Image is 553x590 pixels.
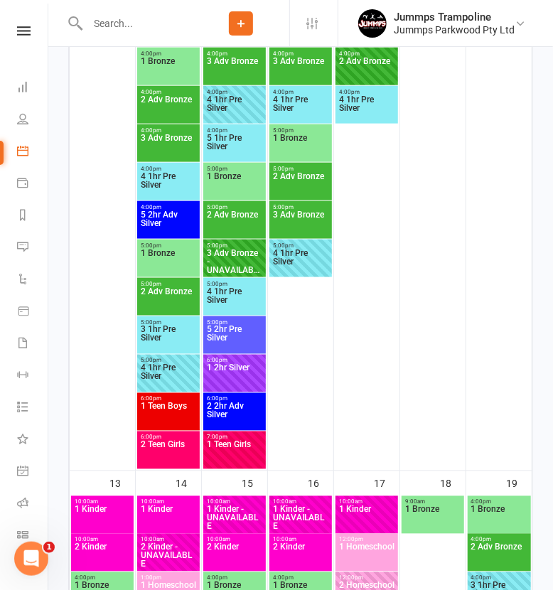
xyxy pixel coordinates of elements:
[206,210,263,236] span: 2 Adv Bronze
[272,537,329,543] span: 10:00am
[338,57,395,82] span: 2 Adv Bronze
[43,542,55,553] span: 1
[140,134,197,159] span: 3 Adv Bronze
[404,499,461,505] span: 9:00am
[206,358,263,364] span: 6:00pm
[140,242,197,249] span: 5:00pm
[17,488,49,520] a: Roll call kiosk mode
[140,204,197,210] span: 4:00pm
[74,537,131,543] span: 10:00am
[207,248,258,267] span: 3 Adv Bronze -
[506,471,532,495] div: 19
[17,168,49,200] a: Payments
[206,127,263,134] span: 4:00pm
[206,50,263,57] span: 4:00pm
[206,287,263,313] span: 4 1hr Pre Silver
[206,326,263,351] span: 5 2hr Pre Silver
[140,543,197,569] span: UNAVAILABLE
[140,50,197,57] span: 4:00pm
[140,505,197,531] span: 1 Kinder
[207,505,244,515] span: 1 Kinder -
[17,136,49,168] a: Calendar
[140,575,197,581] span: 1:00pm
[206,441,263,466] span: 1 Teen Girls
[140,172,197,198] span: 4 1hr Pre Silver
[272,575,329,581] span: 4:00pm
[471,543,528,569] span: 2 Adv Bronze
[471,499,528,505] span: 4:00pm
[338,50,395,57] span: 4:00pm
[140,127,197,134] span: 4:00pm
[206,242,263,249] span: 5:00pm
[272,543,329,569] span: 2 Kinder
[374,471,399,495] div: 17
[272,172,329,198] span: 2 Adv Bronze
[394,11,515,23] div: Jummps Trampoline
[338,537,395,543] span: 12:00pm
[358,9,387,38] img: thumb_image1698795904.png
[206,434,263,441] span: 7:00pm
[141,542,178,552] span: 2 Kinder -
[140,537,197,543] span: 10:00am
[140,281,197,287] span: 5:00pm
[440,471,466,495] div: 18
[74,543,131,569] span: 2 Kinder
[206,281,263,287] span: 5:00pm
[140,358,197,364] span: 5:00pm
[17,520,49,552] a: Class kiosk mode
[394,23,515,36] div: Jummps Parkwood Pty Ltd
[338,95,395,121] span: 4 1hr Pre Silver
[206,537,263,543] span: 10:00am
[109,471,135,495] div: 13
[206,166,263,172] span: 5:00pm
[140,402,197,428] span: 1 Teen Boys
[140,95,197,121] span: 2 Adv Bronze
[404,505,461,531] span: 1 Bronze
[272,50,329,57] span: 4:00pm
[140,434,197,441] span: 6:00pm
[272,57,329,82] span: 3 Adv Bronze
[471,537,528,543] span: 4:00pm
[206,499,263,505] span: 10:00am
[338,89,395,95] span: 4:00pm
[140,441,197,466] span: 2 Teen Girls
[14,542,48,576] iframe: Intercom live chat
[17,200,49,232] a: Reports
[206,402,263,428] span: 2 2hr Adv Silver
[272,242,329,249] span: 5:00pm
[17,424,49,456] a: What's New
[140,396,197,402] span: 6:00pm
[206,364,263,390] span: 1 2hr Silver
[83,14,193,33] input: Search...
[272,499,329,505] span: 10:00am
[206,505,263,531] span: UNAVAILABLE
[140,499,197,505] span: 10:00am
[272,505,329,531] span: UNAVAILABLE
[338,505,395,531] span: 1 Kinder
[272,210,329,236] span: 3 Adv Bronze
[471,575,528,581] span: 4:00pm
[338,543,395,569] span: 1 Homeschool
[206,249,263,274] span: UNAVAILABLE
[206,575,263,581] span: 4:00pm
[176,471,201,495] div: 14
[272,95,329,121] span: 4 1hr Pre Silver
[140,89,197,95] span: 4:00pm
[272,134,329,159] span: 1 Bronze
[272,249,329,274] span: 4 1hr Pre Silver
[140,57,197,82] span: 1 Bronze
[74,499,131,505] span: 10:00am
[140,287,197,313] span: 2 Adv Bronze
[206,319,263,326] span: 5:00pm
[206,134,263,159] span: 5 1hr Pre Silver
[242,471,267,495] div: 15
[17,73,49,104] a: Dashboard
[17,456,49,488] a: General attendance kiosk mode
[338,499,395,505] span: 10:00am
[140,249,197,274] span: 1 Bronze
[206,89,263,95] span: 4:00pm
[206,543,263,569] span: 2 Kinder
[206,204,263,210] span: 5:00pm
[206,57,263,82] span: 3 Adv Bronze
[471,505,528,531] span: 1 Bronze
